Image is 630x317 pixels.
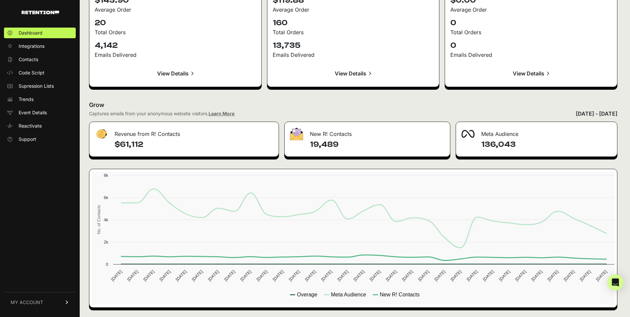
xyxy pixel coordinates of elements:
[4,292,76,312] a: MY ACCOUNT
[19,69,45,76] span: Code Script
[595,269,608,282] text: [DATE]
[209,111,234,116] a: Learn More
[401,269,414,282] text: [DATE]
[336,269,349,282] text: [DATE]
[297,292,317,297] text: Overage
[115,139,273,150] h4: $61,112
[110,269,123,282] text: [DATE]
[96,205,101,234] text: No. of Contacts
[95,6,256,14] div: Average Order
[273,65,434,81] a: View Details
[380,292,419,297] text: New R! Contacts
[273,6,434,14] div: Average Order
[4,67,76,78] a: Code Script
[19,123,42,129] span: Reactivate
[385,269,398,282] text: [DATE]
[4,54,76,65] a: Contacts
[126,269,139,282] text: [DATE]
[104,173,108,178] text: 8k
[19,96,34,103] span: Trends
[22,11,59,14] img: Retention.com
[273,18,434,28] p: 160
[273,40,434,51] p: 13,735
[175,269,188,282] text: [DATE]
[191,269,204,282] text: [DATE]
[417,269,430,282] text: [DATE]
[239,269,252,282] text: [DATE]
[95,40,256,51] p: 4,142
[530,269,543,282] text: [DATE]
[450,18,612,28] p: 0
[95,18,256,28] p: 20
[576,110,617,118] div: [DATE] - [DATE]
[4,134,76,145] a: Support
[19,83,54,89] span: Supression Lists
[273,28,434,36] div: Total Orders
[369,269,382,282] text: [DATE]
[482,269,495,282] text: [DATE]
[89,100,617,110] h2: Grow
[19,109,47,116] span: Event Details
[273,51,434,59] div: Emails Delivered
[207,269,220,282] text: [DATE]
[19,43,45,50] span: Integrations
[320,269,333,282] text: [DATE]
[95,65,256,81] a: View Details
[104,217,108,222] text: 4k
[158,269,171,282] text: [DATE]
[546,269,559,282] text: [DATE]
[106,262,108,267] text: 0
[4,41,76,52] a: Integrations
[19,30,43,36] span: Dashboard
[285,122,450,142] div: New R! Contacts
[304,269,317,282] text: [DATE]
[4,28,76,38] a: Dashboard
[89,122,279,142] div: Revenue from R! Contacts
[255,269,268,282] text: [DATE]
[450,51,612,59] div: Emails Delivered
[89,110,234,117] div: Captures emails from your anonymous website visitors.
[449,269,462,282] text: [DATE]
[4,121,76,131] a: Reactivate
[433,269,446,282] text: [DATE]
[481,139,612,150] h4: 136,043
[310,139,445,150] h4: 19,489
[607,274,623,290] div: Open Intercom Messenger
[579,269,592,282] text: [DATE]
[450,40,612,51] p: 0
[11,299,43,306] span: MY ACCOUNT
[142,269,155,282] text: [DATE]
[514,269,527,282] text: [DATE]
[450,65,612,81] a: View Details
[466,269,479,282] text: [DATE]
[290,128,303,140] img: fa-envelope-19ae18322b30453b285274b1b8af3d052b27d846a4fbe8435d1a52b978f639a2.png
[4,94,76,105] a: Trends
[498,269,511,282] text: [DATE]
[19,136,36,143] span: Support
[331,292,366,297] text: Meta Audience
[4,81,76,91] a: Supression Lists
[352,269,365,282] text: [DATE]
[288,269,301,282] text: [DATE]
[104,240,108,245] text: 2k
[95,51,256,59] div: Emails Delivered
[4,107,76,118] a: Event Details
[461,130,475,138] img: fa-meta-2f981b61bb99beabf952f7030308934f19ce035c18b003e963880cc3fabeebb7.png
[19,56,38,63] span: Contacts
[95,128,108,141] img: fa-dollar-13500eef13a19c4ab2b9ed9ad552e47b0d9fc28b02b83b90ba0e00f96d6372e9.png
[450,28,612,36] div: Total Orders
[563,269,576,282] text: [DATE]
[450,6,612,14] div: Average Order
[95,28,256,36] div: Total Orders
[272,269,285,282] text: [DATE]
[223,269,236,282] text: [DATE]
[456,122,617,142] div: Meta Audience
[104,195,108,200] text: 6k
